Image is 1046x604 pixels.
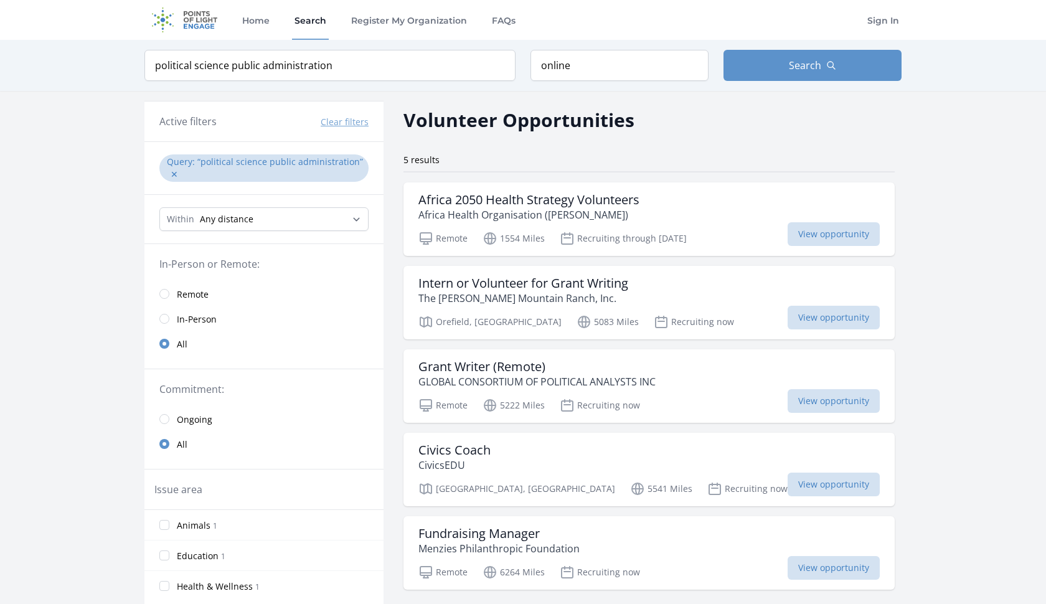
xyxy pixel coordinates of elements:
span: 1 [255,582,260,592]
span: Animals [177,519,210,532]
span: Query : [167,156,197,168]
q: political science public administration [197,156,363,168]
p: Remote [418,231,468,246]
h3: Active filters [159,114,217,129]
p: Remote [418,565,468,580]
span: Remote [177,288,209,301]
a: Grant Writer (Remote) GLOBAL CONSORTIUM OF POLITICAL ANALYSTS INC Remote 5222 Miles Recruiting no... [403,349,895,423]
a: Ongoing [144,407,384,432]
span: View opportunity [788,389,880,413]
input: Education 1 [159,550,169,560]
h3: Grant Writer (Remote) [418,359,656,374]
h2: Volunteer Opportunities [403,106,634,134]
p: 1554 Miles [483,231,545,246]
input: Keyword [144,50,516,81]
span: Health & Wellness [177,580,253,593]
p: Orefield, [GEOGRAPHIC_DATA] [418,314,562,329]
a: Africa 2050 Health Strategy Volunteers Africa Health Organisation ([PERSON_NAME]) Remote 1554 Mil... [403,182,895,256]
legend: Issue area [154,482,202,497]
span: 1 [213,521,217,531]
legend: In-Person or Remote: [159,257,369,271]
p: Remote [418,398,468,413]
a: Fundraising Manager Menzies Philanthropic Foundation Remote 6264 Miles Recruiting now View opport... [403,516,895,590]
h3: Intern or Volunteer for Grant Writing [418,276,628,291]
p: Recruiting now [560,398,640,413]
p: GLOBAL CONSORTIUM OF POLITICAL ANALYSTS INC [418,374,656,389]
input: Animals 1 [159,520,169,530]
span: In-Person [177,313,217,326]
span: View opportunity [788,306,880,329]
span: 5 results [403,154,440,166]
span: Education [177,550,219,562]
p: Africa Health Organisation ([PERSON_NAME]) [418,207,639,222]
input: Health & Wellness 1 [159,581,169,591]
legend: Commitment: [159,382,369,397]
p: 5541 Miles [630,481,692,496]
input: Location [530,50,709,81]
p: Recruiting now [707,481,788,496]
button: Search [723,50,902,81]
h3: Fundraising Manager [418,526,580,541]
a: Intern or Volunteer for Grant Writing The [PERSON_NAME] Mountain Ranch, Inc. Orefield, [GEOGRAPHI... [403,266,895,339]
a: All [144,432,384,456]
p: Recruiting through [DATE] [560,231,687,246]
a: All [144,331,384,356]
span: All [177,438,187,451]
span: View opportunity [788,556,880,580]
button: ✕ [171,168,178,181]
select: Search Radius [159,207,369,231]
span: All [177,338,187,351]
a: In-Person [144,306,384,331]
h3: Civics Coach [418,443,491,458]
p: Recruiting now [654,314,734,329]
span: 1 [221,551,225,562]
button: Clear filters [321,116,369,128]
p: [GEOGRAPHIC_DATA], [GEOGRAPHIC_DATA] [418,481,615,496]
p: 5222 Miles [483,398,545,413]
h3: Africa 2050 Health Strategy Volunteers [418,192,639,207]
p: Recruiting now [560,565,640,580]
p: 6264 Miles [483,565,545,580]
a: Remote [144,281,384,306]
p: 5083 Miles [577,314,639,329]
span: View opportunity [788,473,880,496]
span: Search [789,58,821,73]
a: Civics Coach CivicsEDU [GEOGRAPHIC_DATA], [GEOGRAPHIC_DATA] 5541 Miles Recruiting now View opport... [403,433,895,506]
p: CivicsEDU [418,458,491,473]
span: Ongoing [177,413,212,426]
span: View opportunity [788,222,880,246]
p: The [PERSON_NAME] Mountain Ranch, Inc. [418,291,628,306]
p: Menzies Philanthropic Foundation [418,541,580,556]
